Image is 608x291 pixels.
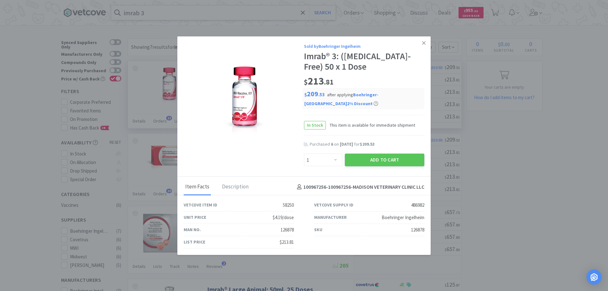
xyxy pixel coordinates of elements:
[360,141,375,147] span: $209.53
[283,201,294,209] div: 58250
[273,214,294,221] div: $4.19/dose
[281,226,294,234] div: 126878
[411,201,424,209] div: 486982
[326,122,415,129] span: This item is available for immediate shipment
[331,141,333,147] span: 6
[340,141,353,147] span: [DATE]
[314,201,353,208] div: Vetcove Supply ID
[304,92,378,107] i: Boehringer-[GEOGRAPHIC_DATA] 2 % Discount
[304,92,307,98] span: $
[280,238,294,246] div: $213.81
[586,269,602,285] div: Open Intercom Messenger
[382,214,424,221] div: Boehringer Ingelheim
[294,183,424,191] h4: 100967256-100967256 - MADISON VETERINARY CLINIC LLC
[411,226,424,234] div: 126878
[184,238,205,245] div: List Price
[196,66,291,142] img: 901f7c9275124b1480065d611bb6f4ca_486982.png
[310,141,424,148] div: Purchased on for
[184,201,217,208] div: Vetcove Item ID
[184,179,211,195] div: Item Facts
[220,179,250,195] div: Description
[318,92,325,98] span: . 53
[345,154,424,166] button: Add to Cart
[304,78,308,86] span: $
[304,51,424,72] div: Imrab® 3: ([MEDICAL_DATA]-Free) 50 x 1 Dose
[304,121,326,129] span: In Stock
[314,226,322,233] div: SKU
[304,75,333,87] span: 213
[314,214,347,221] div: Manufacturer
[184,214,206,221] div: Unit Price
[304,89,325,98] span: 209
[304,42,424,49] div: Sold by Boehringer Ingelheim
[304,92,378,107] span: after applying
[184,226,201,233] div: Man No.
[324,78,333,86] span: . 81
